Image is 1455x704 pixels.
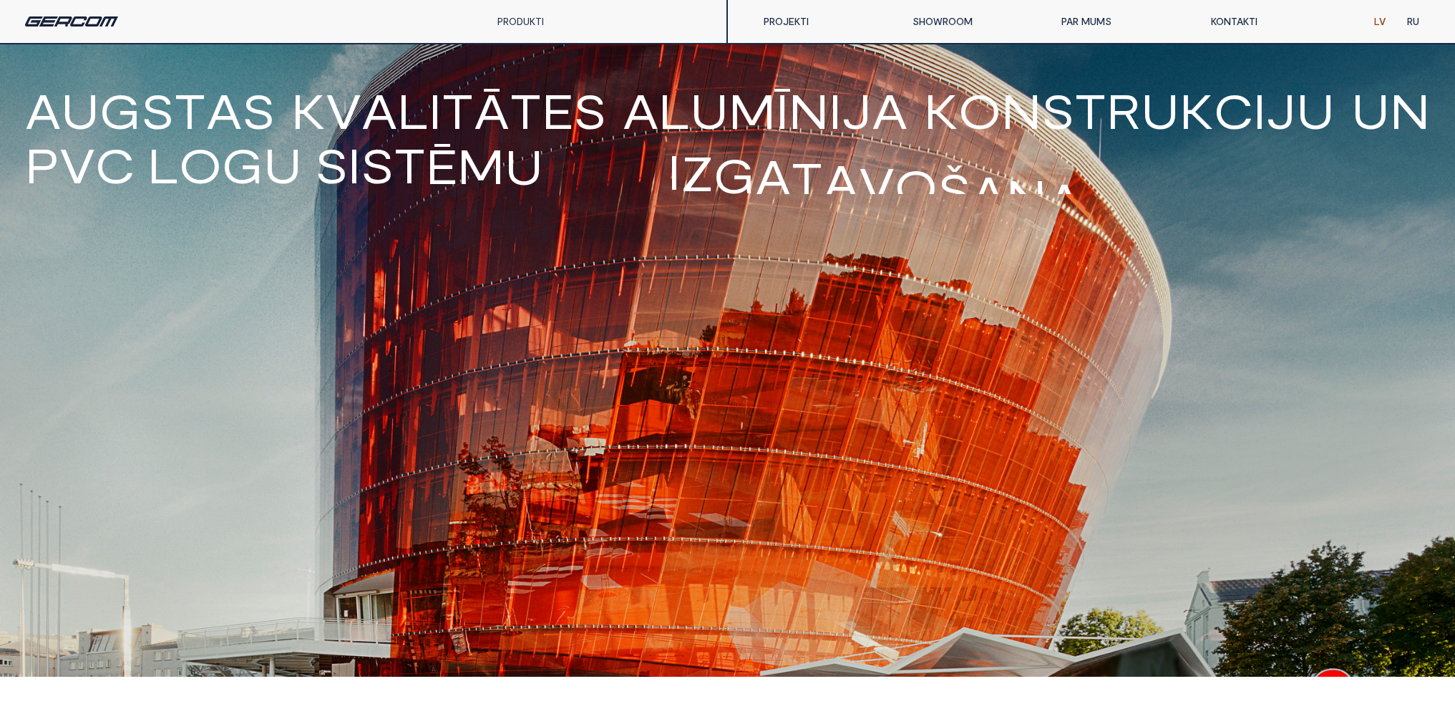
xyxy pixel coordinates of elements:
span: N [1006,172,1046,221]
span: s [573,86,606,135]
span: V [859,160,895,208]
span: T [791,155,823,203]
span: i [348,140,361,189]
span: s [141,86,174,135]
span: j [1266,86,1296,135]
span: k [1179,86,1214,135]
span: k [924,86,958,135]
span: i [1253,86,1266,135]
span: A [823,157,859,206]
span: u [505,142,543,191]
span: u [1296,86,1335,135]
span: C [95,140,135,189]
span: n [1001,86,1041,135]
span: ā [474,86,510,135]
span: l [658,86,690,135]
span: g [222,140,263,189]
span: Š [938,165,970,214]
span: A [1046,175,1082,224]
span: O [895,162,938,211]
span: a [623,86,658,135]
a: LV [1363,7,1396,36]
span: t [510,86,542,135]
span: g [99,86,141,135]
span: m [729,86,776,135]
span: V [59,140,95,189]
span: u [61,86,99,135]
span: G [714,150,755,199]
span: k [291,86,326,135]
span: n [789,86,829,135]
span: A [970,168,1006,217]
span: a [872,86,907,135]
a: RU [1396,7,1430,36]
span: I [668,147,681,196]
span: t [442,86,474,135]
span: V [593,144,631,193]
span: o [179,140,222,189]
span: u [1351,86,1390,135]
span: t [174,86,206,135]
span: u [263,140,302,189]
a: KONTAKTI [1200,7,1349,36]
span: s [242,86,275,135]
span: ī [776,86,789,135]
span: m [457,141,505,190]
span: s [1041,86,1074,135]
span: n [1390,86,1430,135]
span: j [842,86,872,135]
span: a [206,86,242,135]
a: PAR MUMS [1051,7,1199,36]
span: r [1106,86,1141,135]
span: A [755,152,791,201]
span: e [542,86,573,135]
span: l [147,140,179,189]
span: a [361,86,397,135]
span: P [25,140,59,189]
span: u [690,86,729,135]
span: l [397,86,429,135]
span: s [361,140,394,189]
span: t [1074,86,1106,135]
span: s [315,140,348,189]
span: o [958,86,1001,135]
span: Z [681,148,714,197]
span: i [829,86,842,135]
span: V [631,145,668,194]
span: u [1141,86,1179,135]
span: V [556,143,593,192]
span: A [25,86,61,135]
span: i [429,86,442,135]
a: SHOWROOM [902,7,1051,36]
a: PRODUKTI [497,15,544,27]
span: c [1214,86,1253,135]
span: ē [426,141,457,190]
span: v [326,86,361,135]
a: PROJEKTI [753,7,902,36]
span: t [394,140,426,189]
